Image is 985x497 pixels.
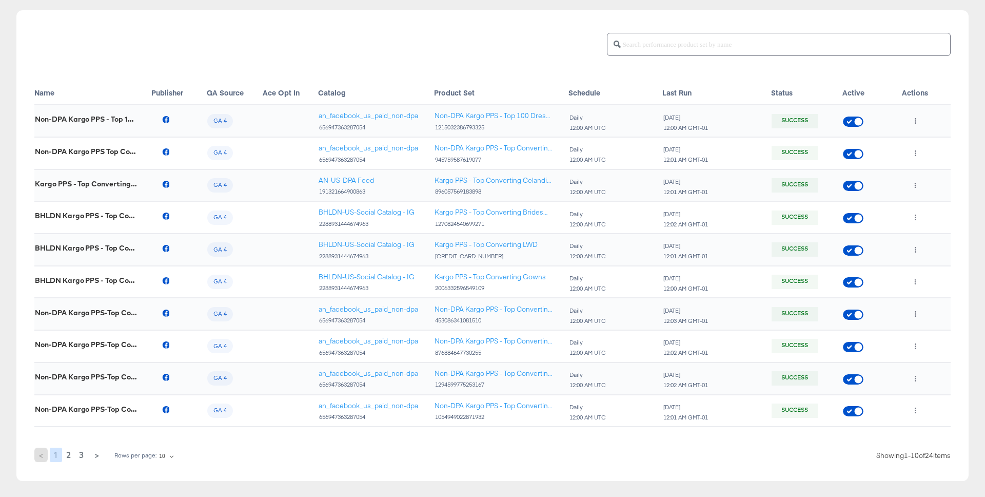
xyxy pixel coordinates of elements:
div: Product Set [434,87,568,98]
span: GA 4 [207,214,233,222]
span: GA 4 [207,407,233,415]
div: 656947363287054 [319,124,418,131]
div: 12:00 AM UTC [569,414,606,421]
div: 12:00 AM UTC [569,381,606,389]
a: Kargo PPS - Top Converting Bridesmaid/Wedding Guest [435,207,553,217]
span: GA 4 [207,246,233,254]
div: Daily [569,242,606,250]
div: Success [772,211,818,225]
div: 2006332596549109 [435,284,546,292]
a: an_facebook_us_paid_non-dpa [319,336,418,346]
div: 896057569183898 [435,188,553,195]
div: 12:00 AM GMT-01 [663,124,708,131]
a: Kargo PPS - Top Converting Celandine Collection [435,176,553,185]
div: 12:00 AM UTC [569,124,606,131]
div: Non-DPA Kargo PPS Top Converting Celandine [35,147,137,156]
a: an_facebook_us_paid_non-dpa [319,111,418,121]
button: 1 [50,448,62,462]
a: Non-DPA Kargo PPS - Top Converting Women's Tops [435,369,553,378]
div: 12:00 AM UTC [569,188,606,196]
div: 656947363287054 [319,381,418,388]
div: [DATE] [663,307,708,314]
span: GA 4 [207,278,233,286]
span: GA 4 [207,117,233,125]
div: 12:02 AM GMT-01 [663,221,708,228]
div: Daily [569,307,606,314]
div: Non-DPA Kargo PPS - Top Converting All Products [435,304,553,314]
a: AN-US-DPA Feed [319,176,374,185]
div: BHLDN Kargo PPS - Top Converting LWD [35,244,137,252]
div: [DATE] [663,146,708,153]
span: > [94,448,100,462]
div: Daily [569,178,606,185]
a: Kargo PPS - Top Converting LWD [435,240,538,250]
a: Non-DPA Kargo PPS - Top Converting Celandine Collection [435,143,553,153]
a: BHLDN-US-Social Catalog - IG [319,207,415,217]
div: [DATE] [663,242,708,250]
a: an_facebook_us_paid_non-dpa [319,369,418,378]
div: [DATE] [663,178,708,185]
div: BHLDN Kargo PPS - Top Converting Bridesmaid/Guest [35,212,137,220]
div: Active [842,87,902,98]
div: 12:01 AM GMT-01 [663,414,708,421]
a: Non-DPA Kargo PPS - Top Converting Women's Bottoms [435,401,553,411]
div: Daily [569,114,606,121]
div: 12:00 AM UTC [569,349,606,356]
div: Daily [569,211,606,218]
div: [DATE] [663,339,708,346]
a: Non-DPA Kargo PPS - Top Converting Home Accessories [435,336,553,346]
input: Search performance product set by name [621,29,950,51]
div: 945759587619077 [435,156,553,163]
div: Kargo PPS - Top Converting Gowns [435,272,546,282]
div: 1294599775253167 [435,381,553,388]
div: 12:00 AM UTC [569,285,606,292]
div: Ace Opt In [263,87,318,98]
div: 12:00 AM UTC [569,253,606,260]
div: 12:01 AM GMT-01 [663,253,708,260]
div: Non-DPA Kargo PPS-Top Converting Women's Tops [35,373,137,381]
div: Actions [902,87,951,98]
div: 453086341081510 [435,317,553,324]
div: 656947363287054 [319,317,418,324]
div: Rows per page: [114,452,157,459]
div: [CREDIT_CARD_NUMBER] [435,253,538,260]
div: 2288931444674963 [319,284,415,292]
div: 12:00 AM UTC [569,221,606,228]
div: [DATE] [663,114,708,121]
div: Status [771,87,842,98]
div: Catalog [318,87,434,98]
span: GA 4 [207,181,233,189]
div: 656947363287054 [319,413,418,420]
div: 1215032386793325 [435,124,553,131]
div: Success [772,307,818,321]
div: Daily [569,146,606,153]
div: Daily [569,404,606,411]
button: 3 [75,448,88,462]
div: Schedule [568,87,662,98]
div: Showing 1 - 10 of 24 items [876,451,951,461]
div: Success [772,275,818,289]
span: 3 [79,448,84,462]
div: Success [772,114,818,128]
div: 656947363287054 [319,349,418,356]
a: an_facebook_us_paid_non-dpa [319,143,418,153]
div: 12:02 AM GMT-01 [663,349,708,356]
div: 12:00 AM UTC [569,317,606,324]
div: [DATE] [663,211,708,218]
div: BHLDN Kargo PPS - Top Converting Gowns [35,276,137,284]
div: Non-DPA Kargo PPS-Top Converting Home Accessories [35,340,137,349]
button: 2 [62,448,75,462]
a: BHLDN-US-Social Catalog - IG [319,240,415,250]
div: an_facebook_us_paid_non-dpa [319,401,418,411]
div: Publisher [151,87,207,98]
